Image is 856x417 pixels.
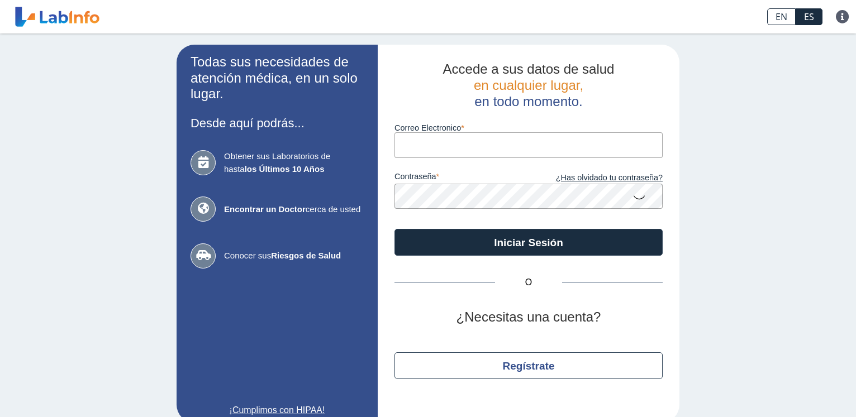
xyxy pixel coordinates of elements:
iframe: Help widget launcher [757,373,844,405]
span: en todo momento. [474,94,582,109]
span: en cualquier lugar, [474,78,583,93]
span: Obtener sus Laboratorios de hasta [224,150,364,175]
button: Regístrate [394,352,663,379]
a: ¡Cumplimos con HIPAA! [191,404,364,417]
a: ES [796,8,822,25]
span: cerca de usted [224,203,364,216]
b: Encontrar un Doctor [224,204,306,214]
span: Conocer sus [224,250,364,262]
a: ¿Has olvidado tu contraseña? [529,172,663,184]
span: Accede a sus datos de salud [443,61,615,76]
label: contraseña [394,172,529,184]
b: los Últimos 10 Años [245,164,325,174]
button: Iniciar Sesión [394,229,663,256]
label: Correo Electronico [394,123,663,132]
a: EN [767,8,796,25]
h3: Desde aquí podrás... [191,116,364,130]
span: O [495,276,562,289]
b: Riesgos de Salud [271,251,341,260]
h2: ¿Necesitas una cuenta? [394,309,663,325]
h2: Todas sus necesidades de atención médica, en un solo lugar. [191,54,364,102]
